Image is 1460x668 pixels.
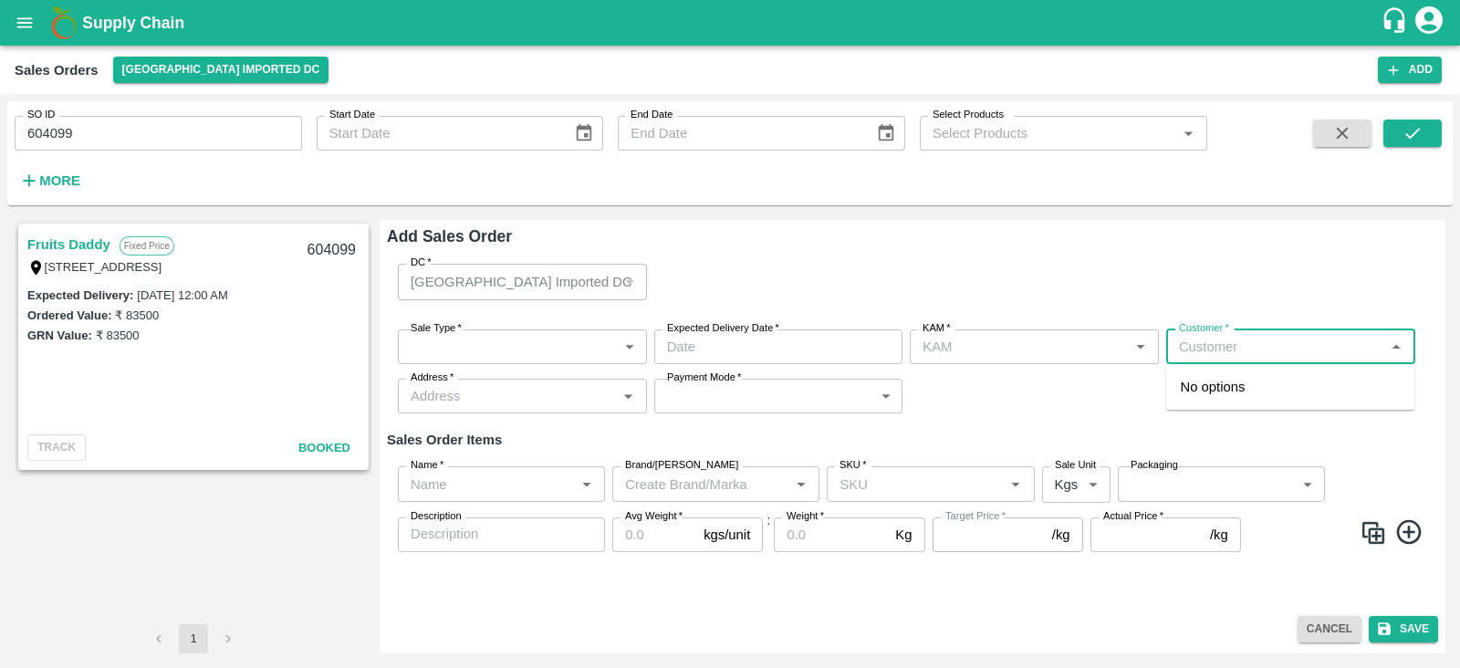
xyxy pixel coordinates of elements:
[1131,458,1178,473] label: Packaging
[137,288,227,302] label: [DATE] 12:00 AM
[82,10,1381,36] a: Supply Chain
[1360,519,1387,547] img: CloneIcon
[411,321,462,336] label: Sale Type
[329,108,375,122] label: Start Date
[839,458,866,473] label: SKU
[4,2,46,44] button: open drawer
[115,308,159,322] label: ₹ 83500
[27,329,92,342] label: GRN Value:
[789,473,813,496] button: Open
[387,433,502,447] strong: Sales Order Items
[618,472,784,496] input: Create Brand/Marka
[1004,473,1027,496] button: Open
[27,233,110,256] a: Fruits Daddy
[704,525,750,545] p: kgs/unit
[618,116,860,151] input: End Date
[1378,57,1442,83] button: Add
[317,116,559,151] input: Start Date
[1055,458,1096,473] label: Sale Unit
[403,384,611,408] input: Address
[1176,121,1200,145] button: Open
[925,121,1172,145] input: Select Products
[15,116,302,151] input: Enter SO ID
[567,116,601,151] button: Choose date
[141,624,245,653] nav: pagination navigation
[1055,475,1079,495] p: Kgs
[869,116,903,151] button: Choose date
[298,441,350,454] span: Booked
[403,472,569,496] input: Name
[113,57,329,83] button: Select DC
[387,224,1438,249] h6: Add Sales Order
[411,458,443,473] label: Name
[1369,616,1438,642] button: Save
[787,509,824,524] label: Weight
[1413,4,1445,42] div: account of current user
[411,256,432,270] label: DC
[1298,616,1361,642] button: Cancel
[654,329,891,364] input: Choose date
[612,517,696,552] input: 0.0
[933,108,1004,122] label: Select Products
[1129,335,1152,359] button: Open
[27,308,111,322] label: Ordered Value:
[39,173,80,188] strong: More
[82,14,184,32] b: Supply Chain
[46,5,82,41] img: logo
[832,472,998,496] input: SKU
[1166,364,1415,410] div: No options
[120,236,174,256] p: Fixed Price
[667,371,741,385] label: Payment Mode
[179,624,208,653] button: page 1
[1052,525,1070,545] p: /kg
[625,509,683,524] label: Avg Weight
[631,108,673,122] label: End Date
[45,260,162,274] label: [STREET_ADDRESS]
[27,108,55,122] label: SO ID
[1179,321,1229,336] label: Customer
[1381,6,1413,39] div: customer-support
[297,229,367,272] div: 604099
[625,458,738,473] label: Brand/[PERSON_NAME]
[1210,525,1228,545] p: /kg
[15,58,99,82] div: Sales Orders
[1172,335,1380,359] input: Customer
[915,335,1100,359] input: KAM
[411,371,454,385] label: Address
[15,165,85,196] button: More
[774,517,888,552] input: 0.0
[616,384,640,408] button: Open
[96,329,140,342] label: ₹ 83500
[667,321,779,336] label: Expected Delivery Date
[575,473,599,496] button: Open
[411,272,632,292] p: [GEOGRAPHIC_DATA] Imported DC
[1384,335,1408,359] button: Close
[923,321,951,336] label: KAM
[387,452,1438,567] div: :
[895,525,912,545] p: Kg
[1103,509,1163,524] label: Actual Price
[27,288,133,302] label: Expected Delivery :
[411,509,462,524] label: Description
[945,509,1006,524] label: Target Price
